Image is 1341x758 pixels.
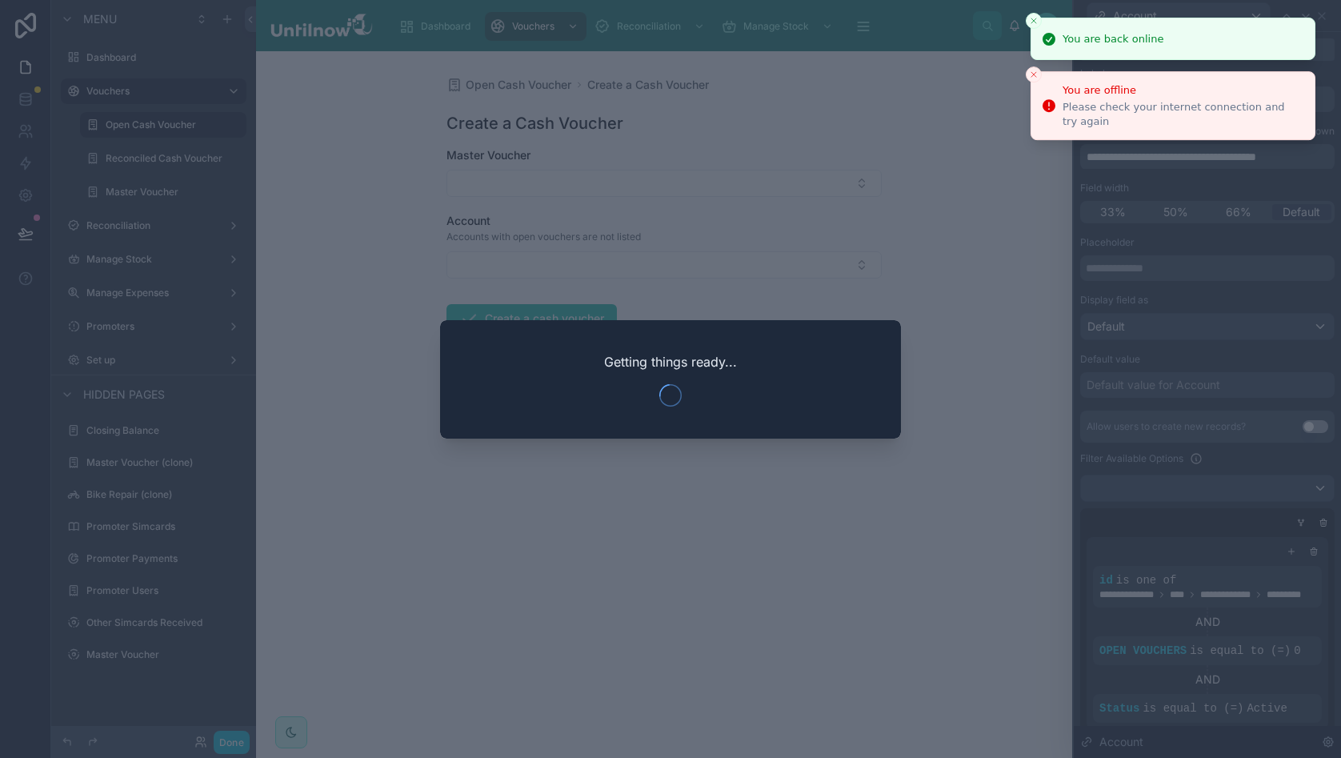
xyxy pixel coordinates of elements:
button: Close toast [1026,66,1042,82]
button: Close toast [1026,13,1042,29]
div: You are back online [1063,31,1163,47]
div: You are offline [1063,82,1302,98]
span: Getting things ready... [604,352,737,371]
div: Please check your internet connection and try again [1063,100,1302,129]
